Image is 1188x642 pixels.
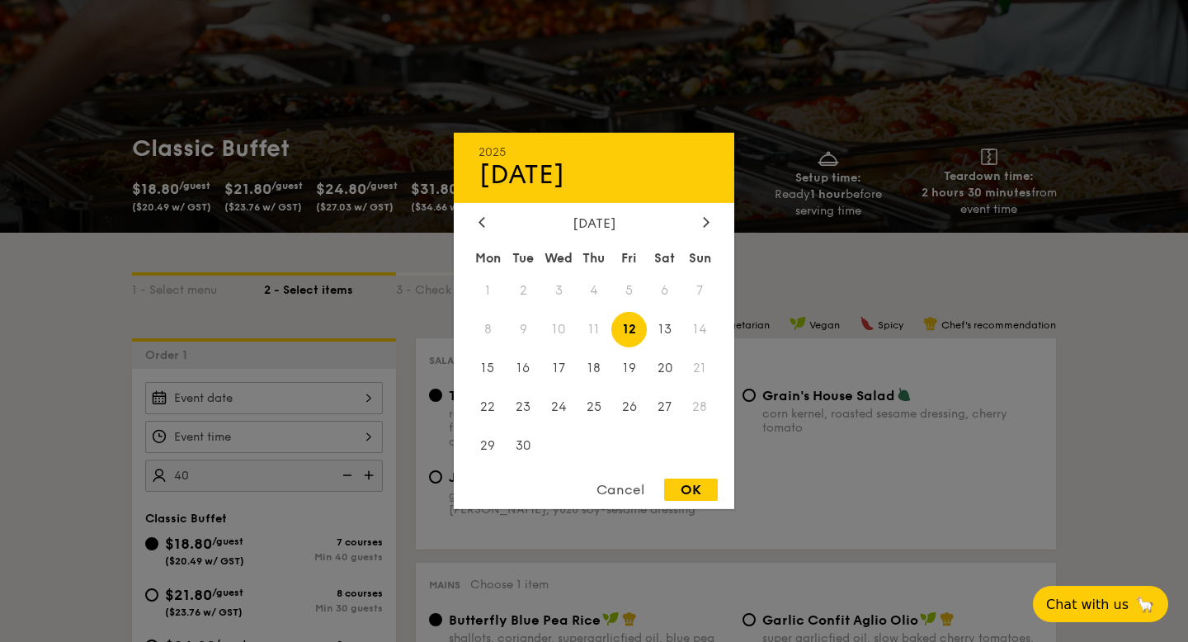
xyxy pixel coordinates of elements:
[682,243,718,273] div: Sun
[470,243,506,273] div: Mon
[470,273,506,309] span: 1
[541,243,577,273] div: Wed
[647,243,682,273] div: Sat
[506,427,541,463] span: 30
[541,312,577,347] span: 10
[580,479,661,501] div: Cancel
[470,427,506,463] span: 29
[541,351,577,386] span: 17
[647,389,682,424] span: 27
[611,243,647,273] div: Fri
[647,312,682,347] span: 13
[577,351,612,386] span: 18
[506,243,541,273] div: Tue
[647,273,682,309] span: 6
[611,389,647,424] span: 26
[1033,586,1168,622] button: Chat with us🦙
[541,273,577,309] span: 3
[611,312,647,347] span: 12
[577,243,612,273] div: Thu
[682,389,718,424] span: 28
[682,312,718,347] span: 14
[682,351,718,386] span: 21
[506,312,541,347] span: 9
[470,312,506,347] span: 8
[506,351,541,386] span: 16
[577,273,612,309] span: 4
[664,479,718,501] div: OK
[577,389,612,424] span: 25
[470,351,506,386] span: 15
[577,312,612,347] span: 11
[541,389,577,424] span: 24
[478,159,709,191] div: [DATE]
[611,351,647,386] span: 19
[470,389,506,424] span: 22
[647,351,682,386] span: 20
[611,273,647,309] span: 5
[478,215,709,231] div: [DATE]
[506,273,541,309] span: 2
[1046,597,1129,612] span: Chat with us
[1135,595,1155,614] span: 🦙
[478,145,709,159] div: 2025
[682,273,718,309] span: 7
[506,389,541,424] span: 23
